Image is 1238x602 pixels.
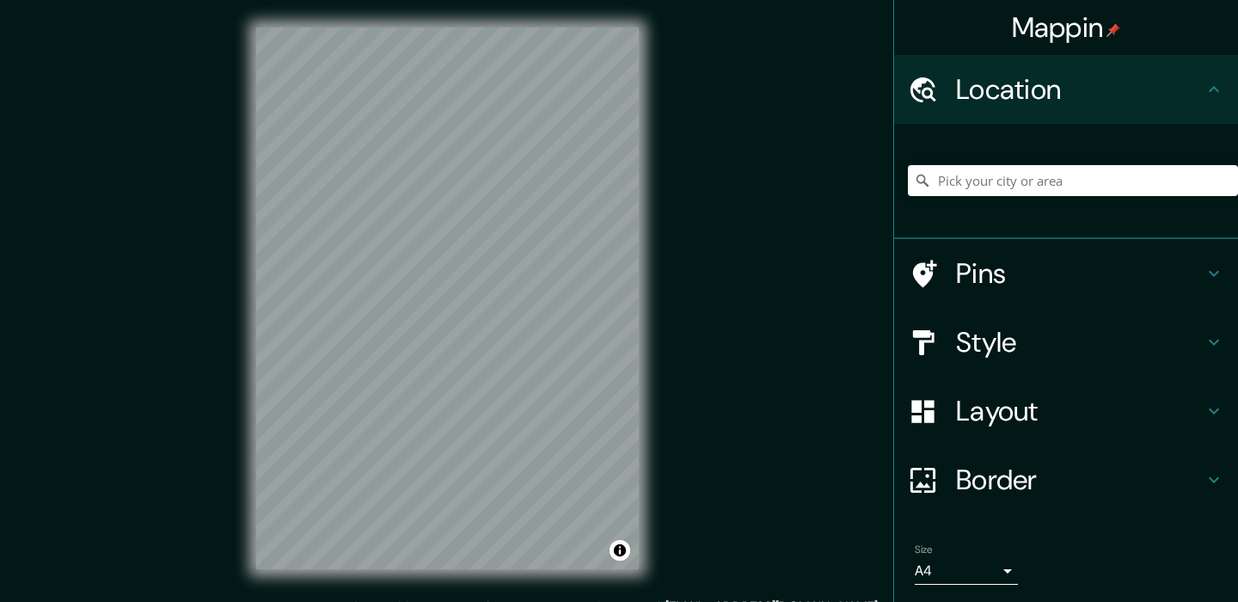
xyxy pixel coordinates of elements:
[1106,23,1120,37] img: pin-icon.png
[894,55,1238,124] div: Location
[915,557,1018,585] div: A4
[956,256,1204,291] h4: Pins
[610,540,630,561] button: Toggle attribution
[894,308,1238,377] div: Style
[908,165,1238,196] input: Pick your city or area
[956,72,1204,107] h4: Location
[256,28,639,569] canvas: Map
[956,394,1204,428] h4: Layout
[1012,10,1121,45] h4: Mappin
[915,543,933,557] label: Size
[956,463,1204,497] h4: Border
[894,239,1238,308] div: Pins
[956,325,1204,359] h4: Style
[894,377,1238,445] div: Layout
[894,445,1238,514] div: Border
